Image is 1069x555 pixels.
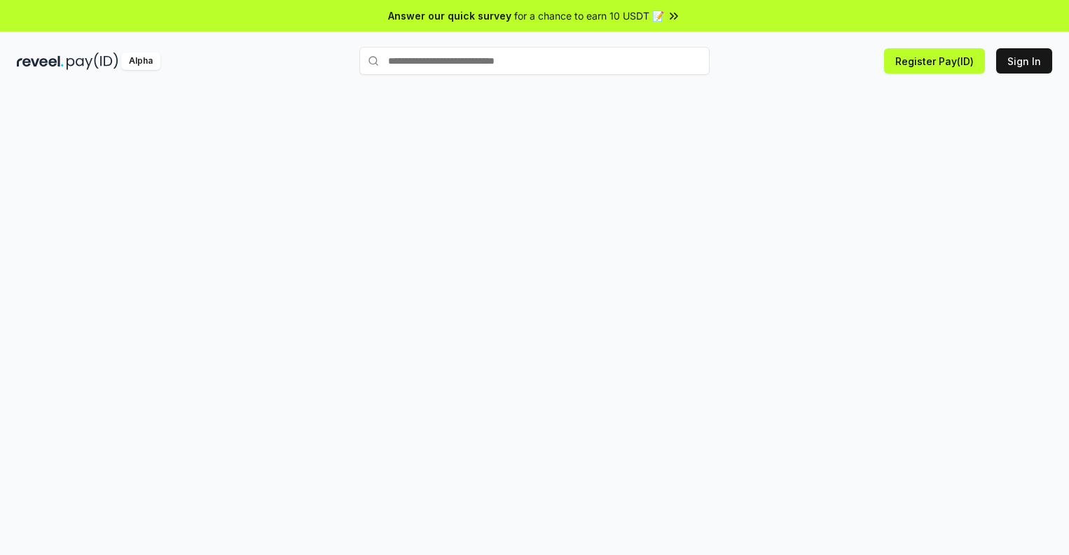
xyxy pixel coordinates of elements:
[514,8,664,23] span: for a chance to earn 10 USDT 📝
[996,48,1052,73] button: Sign In
[17,52,64,70] img: reveel_dark
[121,52,160,70] div: Alpha
[388,8,511,23] span: Answer our quick survey
[67,52,118,70] img: pay_id
[884,48,985,73] button: Register Pay(ID)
